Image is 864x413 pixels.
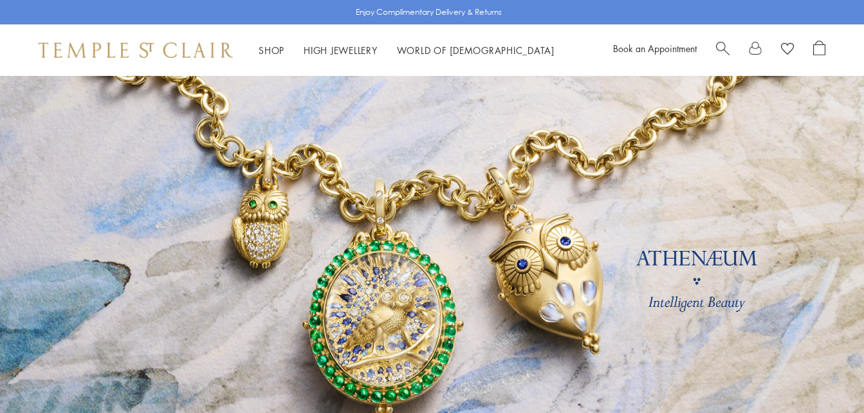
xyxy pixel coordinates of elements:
[259,42,555,59] nav: Main navigation
[813,41,825,60] a: Open Shopping Bag
[259,44,284,57] a: ShopShop
[397,44,555,57] a: World of [DEMOGRAPHIC_DATA]World of [DEMOGRAPHIC_DATA]
[800,353,851,400] iframe: Gorgias live chat messenger
[356,6,502,19] p: Enjoy Complimentary Delivery & Returns
[716,41,730,60] a: Search
[39,42,233,58] img: Temple St. Clair
[781,41,794,60] a: View Wishlist
[613,42,697,55] a: Book an Appointment
[304,44,378,57] a: High JewelleryHigh Jewellery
